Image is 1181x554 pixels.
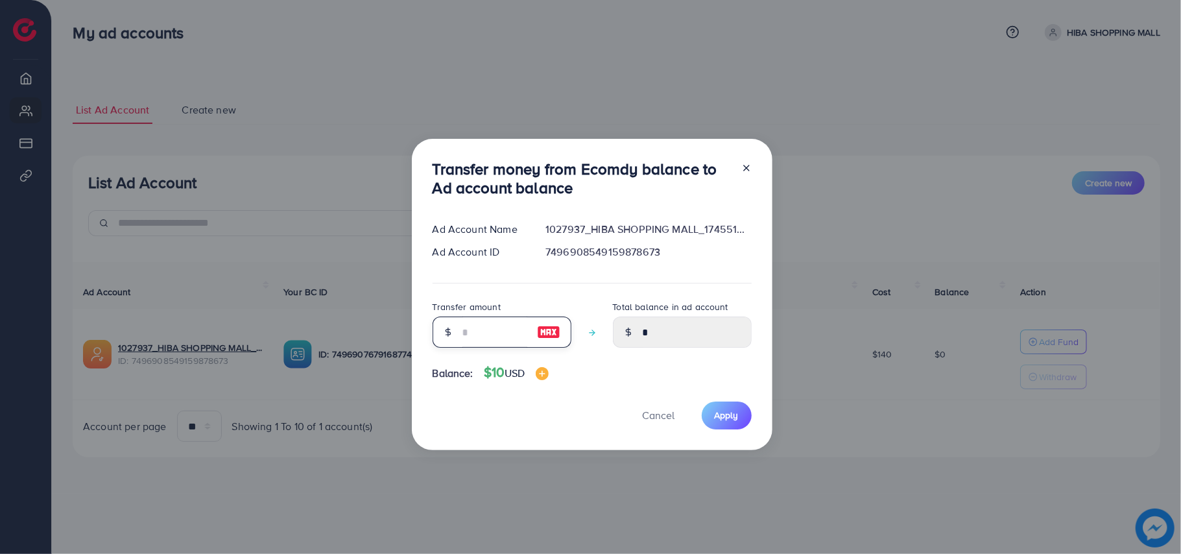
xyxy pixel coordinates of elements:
div: Ad Account Name [422,222,536,237]
span: Apply [715,409,739,422]
div: 7496908549159878673 [535,245,761,259]
span: Cancel [643,408,675,422]
img: image [537,324,560,340]
button: Apply [702,402,752,429]
button: Cancel [626,402,691,429]
label: Transfer amount [433,300,501,313]
span: Balance: [433,366,473,381]
label: Total balance in ad account [613,300,728,313]
div: Ad Account ID [422,245,536,259]
span: USD [505,366,525,380]
h4: $10 [484,365,549,381]
img: image [536,367,549,380]
div: 1027937_HIBA SHOPPING MALL_1745510049840 [535,222,761,237]
h3: Transfer money from Ecomdy balance to Ad account balance [433,160,731,197]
